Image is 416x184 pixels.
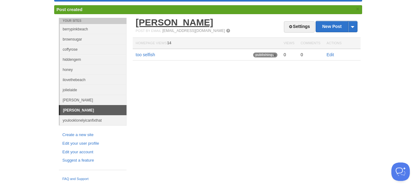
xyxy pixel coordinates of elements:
[60,65,127,75] a: honey
[133,38,281,49] th: Homepage Views
[60,44,127,54] a: coffyrose
[324,38,361,49] th: Actions
[297,38,323,49] th: Comments
[327,52,334,57] a: Edit
[60,24,127,34] a: berrypinkbeach
[63,157,123,164] a: Suggest a feature
[281,38,297,49] th: Views
[57,7,83,12] span: Post created
[63,176,123,182] a: FAQ and Support
[59,18,127,24] li: Your Sites
[136,29,161,33] span: Post by Email
[273,54,275,56] img: loading-tiny-gray.gif
[60,105,127,115] a: [PERSON_NAME]
[60,75,127,85] a: ilovethebeach
[63,132,123,138] a: Create a new site
[167,41,171,45] span: 14
[60,34,127,44] a: brownsugar
[284,21,314,33] a: Settings
[284,52,294,57] div: 0
[316,21,357,32] a: New Post
[60,85,127,95] a: jolielaide
[301,52,320,57] div: 0
[136,17,213,27] a: [PERSON_NAME]
[63,140,123,147] a: Edit your user profile
[162,29,225,33] a: [EMAIL_ADDRESS][DOMAIN_NAME]
[60,54,127,65] a: hiddengem
[60,95,127,105] a: [PERSON_NAME]
[355,5,361,13] a: ×
[253,53,277,57] span: publishing
[63,149,123,155] a: Edit your account
[60,115,127,125] a: youlooklonelyicanfixthat
[136,52,155,57] a: too selfish
[391,162,410,181] iframe: Help Scout Beacon - Open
